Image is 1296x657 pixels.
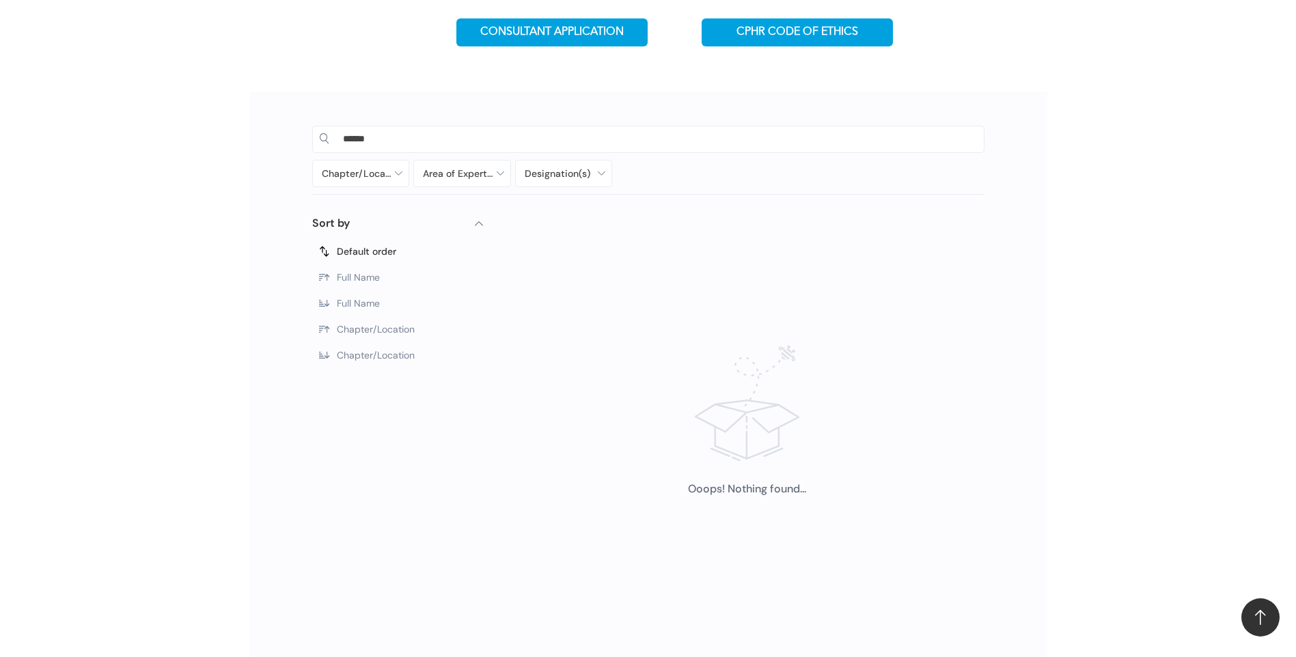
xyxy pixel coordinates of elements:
[337,349,415,361] span: Chapter/Location
[337,245,396,257] span: Default order
[312,215,350,232] p: Sort by
[736,26,858,39] span: CPHR CODE OF ETHICS
[337,271,380,283] span: Full Name
[480,26,624,39] span: CONSULTANT APPLICATION
[688,482,806,496] span: Ooops! Nothing found...
[337,297,380,309] span: Full Name
[337,323,415,335] span: Chapter/Location
[456,18,648,46] a: CONSULTANT APPLICATION
[702,18,893,46] a: CPHR CODE OF ETHICS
